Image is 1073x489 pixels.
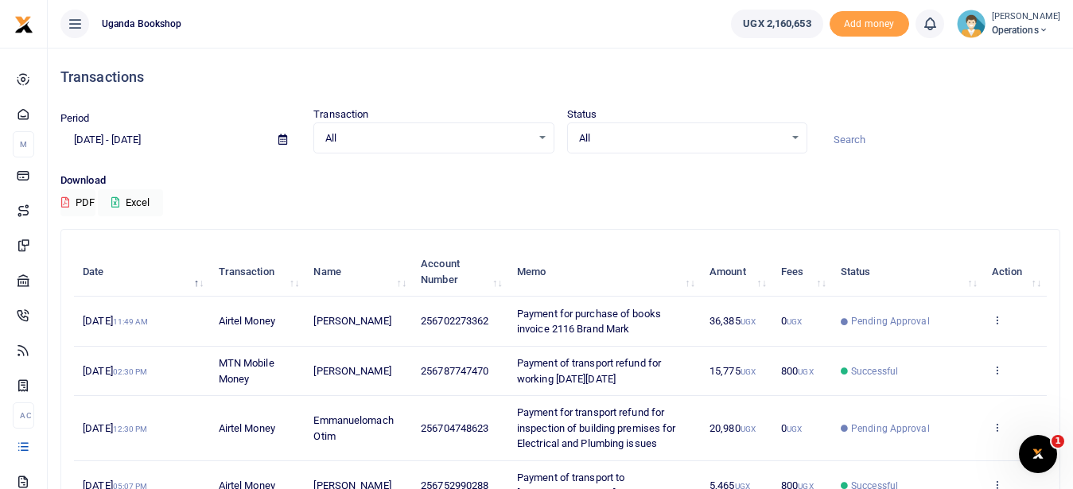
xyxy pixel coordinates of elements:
[60,111,90,126] label: Period
[781,422,802,434] span: 0
[741,367,756,376] small: UGX
[983,247,1047,297] th: Action: activate to sort column ascending
[219,357,274,385] span: MTN Mobile Money
[832,247,983,297] th: Status: activate to sort column ascending
[83,365,147,377] span: [DATE]
[13,131,34,157] li: M
[710,315,756,327] span: 36,385
[781,365,814,377] span: 800
[95,17,189,31] span: Uganda bookshop
[830,11,909,37] li: Toup your wallet
[851,364,898,378] span: Successful
[508,247,701,297] th: Memo: activate to sort column ascending
[209,247,305,297] th: Transaction: activate to sort column ascending
[992,23,1060,37] span: Operations
[219,422,275,434] span: Airtel Money
[14,17,33,29] a: logo-small logo-large logo-large
[830,11,909,37] span: Add money
[313,107,368,122] label: Transaction
[743,16,811,32] span: UGX 2,160,653
[798,367,813,376] small: UGX
[60,173,1060,189] p: Download
[14,15,33,34] img: logo-small
[710,422,756,434] span: 20,980
[83,422,147,434] span: [DATE]
[957,10,986,38] img: profile-user
[851,314,930,328] span: Pending Approval
[517,357,661,385] span: Payment of transport refund for working [DATE][DATE]
[313,315,391,327] span: [PERSON_NAME]
[517,308,661,336] span: Payment for purchase of books invoice 2116 Brand Mark
[579,130,784,146] span: All
[412,247,508,297] th: Account Number: activate to sort column ascending
[305,247,412,297] th: Name: activate to sort column ascending
[313,414,393,442] span: Emmanuelomach Otim
[313,365,391,377] span: [PERSON_NAME]
[60,68,1060,86] h4: Transactions
[113,425,148,433] small: 12:30 PM
[820,126,1060,153] input: Search
[567,107,597,122] label: Status
[710,365,756,377] span: 15,775
[60,126,266,153] input: select period
[60,189,95,216] button: PDF
[772,247,832,297] th: Fees: activate to sort column ascending
[851,421,930,436] span: Pending Approval
[731,10,822,38] a: UGX 2,160,653
[701,247,772,297] th: Amount: activate to sort column ascending
[98,189,163,216] button: Excel
[83,315,148,327] span: [DATE]
[725,10,829,38] li: Wallet ballance
[13,402,34,429] li: Ac
[74,247,209,297] th: Date: activate to sort column descending
[219,315,275,327] span: Airtel Money
[957,10,1060,38] a: profile-user [PERSON_NAME] Operations
[421,315,488,327] span: 256702273362
[992,10,1060,24] small: [PERSON_NAME]
[787,317,802,326] small: UGX
[830,17,909,29] a: Add money
[113,317,149,326] small: 11:49 AM
[113,367,148,376] small: 02:30 PM
[421,422,488,434] span: 256704748623
[421,365,488,377] span: 256787747470
[325,130,531,146] span: All
[1052,435,1064,448] span: 1
[741,425,756,433] small: UGX
[517,406,676,449] span: Payment for transport refund for inspection of building premises for Electrical and Plumbing issues
[787,425,802,433] small: UGX
[741,317,756,326] small: UGX
[1019,435,1057,473] iframe: Intercom live chat
[781,315,802,327] span: 0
